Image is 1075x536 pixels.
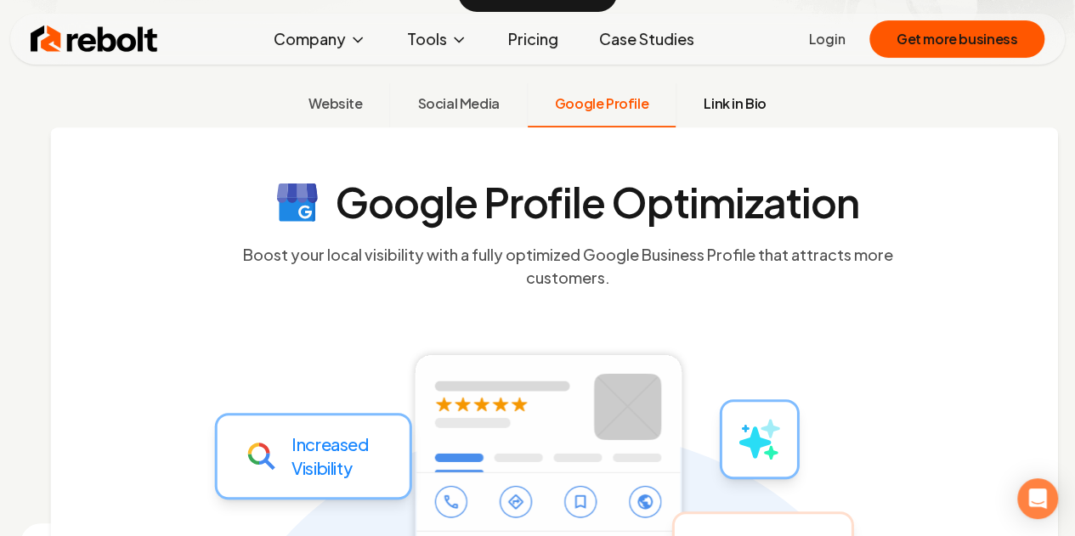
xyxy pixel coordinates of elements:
a: Case Studies [586,22,708,56]
div: Open Intercom Messenger [1017,478,1058,519]
button: Tools [393,22,481,56]
a: Pricing [495,22,572,56]
span: Link in Bio [704,93,767,114]
button: Link in Bio [676,83,794,127]
p: Increased Visibility [291,432,368,480]
p: Boost your local visibility with a fully optimized Google Business Profile that attracts more cus... [241,243,894,289]
img: Rebolt Logo [31,22,158,56]
h4: Google Profile Optimization [335,182,859,223]
button: Google Profile [527,83,676,127]
button: Website [281,83,389,127]
span: Google Profile [555,93,648,114]
button: Get more business [869,20,1044,58]
span: Social Media [417,93,499,114]
button: Social Media [389,83,526,127]
a: Login [809,29,846,49]
button: Company [260,22,380,56]
span: Website [308,93,362,114]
